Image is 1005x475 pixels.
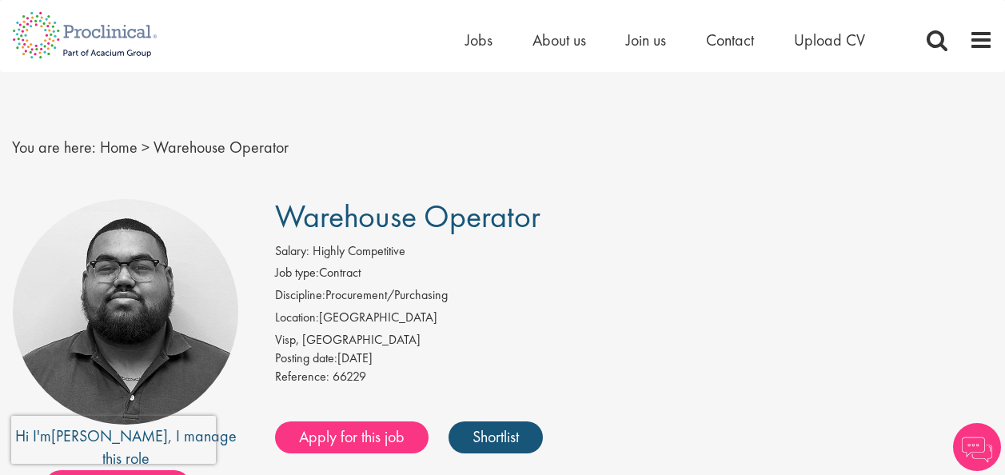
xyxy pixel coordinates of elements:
[100,137,138,158] a: breadcrumb link
[275,264,993,286] li: Contract
[449,421,543,453] a: Shortlist
[275,368,329,386] label: Reference:
[142,137,150,158] span: >
[275,349,337,366] span: Posting date:
[532,30,586,50] a: About us
[154,137,289,158] span: Warehouse Operator
[275,421,429,453] a: Apply for this job
[11,416,216,464] iframe: reCAPTCHA
[275,309,993,331] li: [GEOGRAPHIC_DATA]
[465,30,493,50] a: Jobs
[12,137,96,158] span: You are here:
[626,30,666,50] a: Join us
[794,30,865,50] a: Upload CV
[275,196,540,237] span: Warehouse Operator
[275,331,993,349] div: Visp, [GEOGRAPHIC_DATA]
[275,242,309,261] label: Salary:
[275,286,993,309] li: Procurement/Purchasing
[275,286,325,305] label: Discipline:
[275,264,319,282] label: Job type:
[953,423,1001,471] img: Chatbot
[13,199,238,425] img: imeage of recruiter Ashley Bennett
[333,368,366,385] span: 66229
[313,242,405,259] span: Highly Competitive
[706,30,754,50] a: Contact
[275,349,993,368] div: [DATE]
[275,309,319,327] label: Location:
